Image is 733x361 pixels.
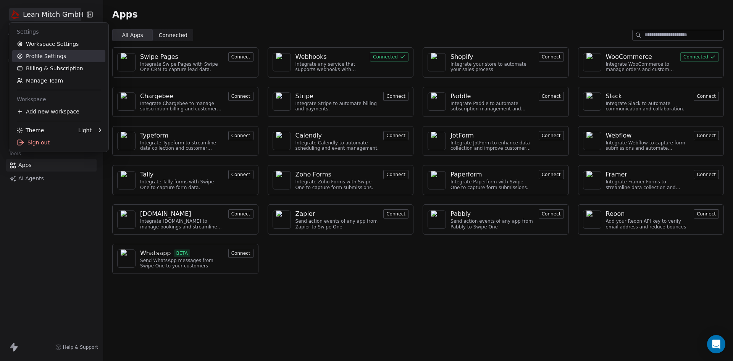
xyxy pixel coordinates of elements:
[12,105,105,118] div: Add new workspace
[17,126,44,134] div: Theme
[12,93,105,105] div: Workspace
[12,50,105,62] a: Profile Settings
[12,74,105,87] a: Manage Team
[12,26,105,38] div: Settings
[12,62,105,74] a: Billing & Subscription
[12,38,105,50] a: Workspace Settings
[78,126,92,134] div: Light
[12,136,105,149] div: Sign out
